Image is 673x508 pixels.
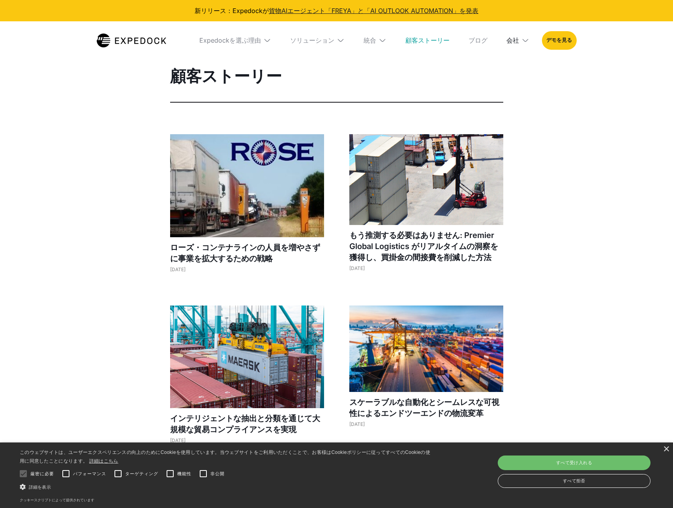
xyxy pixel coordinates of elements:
[30,471,54,476] font: 厳密に必要
[349,397,499,418] font: スケーラブルな自動化とシームレスな可視性によるエンドツーエンドの物流変革
[634,470,673,508] div: チャットウィジェット
[357,21,393,59] div: 統合
[89,458,118,464] a: 詳細はこちら
[663,446,669,452] div: 近い
[405,36,450,44] font: 顧客ストーリー
[284,21,351,59] div: ソリューション
[20,483,431,491] div: 詳細を表示
[349,134,503,279] a: もう推測する必要はありません: Premier Global Logistics がリアルタイムの洞察を獲得し、買掛金の間接費を削減した方法[DATE]
[542,31,576,49] a: デモを見る
[177,471,191,476] font: 機能性
[349,231,498,262] font: もう推測する必要はありません: Premier Global Logistics がリアルタイムの洞察を獲得し、買掛金の間接費を削減した方法
[170,437,186,443] font: [DATE]
[125,471,158,476] font: ターゲティング
[349,265,365,271] font: [DATE]
[20,450,430,464] font: このウェブサイトは、ユーザーエクスペリエンスの向上のためにCookieを使用しています。当ウェブサイトをご利用いただくことで、お客様はCookieポリシーに従ってすべてのCookieの使用に同意...
[500,21,536,59] div: 会社
[506,36,519,44] font: 会社
[170,243,320,263] font: ローズ・コンテナラインの人員を増やさずに事業を拡大するための戦略
[469,36,487,44] font: ブログ
[399,21,456,59] a: 顧客ストーリー
[199,36,261,44] font: Expedockを選ぶ理由
[546,37,572,43] font: デモを見る
[498,456,651,470] div: すべて受け入れる
[73,471,106,476] font: パフォーマンス
[364,36,376,44] font: 統合
[195,7,269,15] font: 新リリース：Expedockが
[563,478,585,483] font: すべて拒否
[29,485,51,489] font: 詳細を表示
[269,7,478,15] a: 貨物AIエージェント「FREYA」と「AI OUTLOOK AUTOMATION」を発表
[462,21,494,59] a: ブログ
[290,36,334,44] font: ソリューション
[349,421,365,427] font: [DATE]
[20,498,94,502] a: クッキースクリプトによって提供されています
[170,66,282,86] font: 顧客ストーリー
[170,134,324,280] a: ローズ・コンテナラインの人員を増やさずに事業を拡大するための戦略[DATE]
[556,460,592,465] font: すべて受け入れる
[663,442,670,455] font: ×
[498,474,651,488] div: すべて拒否
[634,470,673,508] iframe: Chat Widget
[170,414,320,434] font: インテリジェントな抽出と分類を通じて大規模な貿易コンプライアンスを実現
[349,306,503,435] a: スケーラブルな自動化とシームレスな可視性によるエンドツーエンドの物流変革[DATE]
[210,471,225,476] font: 非公開
[193,21,277,59] div: Expedockを選ぶ理由
[170,266,186,272] font: [DATE]
[170,306,324,451] a: インテリジェントな抽出と分類を通じて大規模な貿易コンプライアンスを実現[DATE]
